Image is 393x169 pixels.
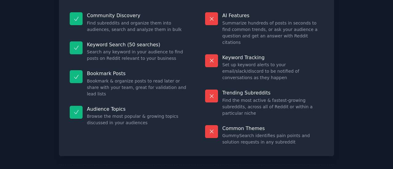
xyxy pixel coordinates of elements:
p: Keyword Tracking [222,54,323,61]
dd: Summarize hundreds of posts in seconds to find common trends, or ask your audience a question and... [222,20,323,46]
dd: Find subreddits and organize them into audiences, search and analyze them in bulk [87,20,188,33]
p: Bookmark Posts [87,70,188,77]
dd: Find the most active & fastest-growing subreddits, across all of Reddit or within a particular niche [222,97,323,117]
dd: Set up keyword alerts to your email/slack/discord to be notified of conversations as they happen [222,62,323,81]
dd: Browse the most popular & growing topics discussed in your audiences [87,113,188,126]
p: Keyword Search (50 searches) [87,41,188,48]
p: Audience Topics [87,106,188,112]
dd: Bookmark & organize posts to read later or share with your team, great for validation and lead lists [87,78,188,97]
dd: GummySearch identifies pain points and solution requests in any subreddit [222,133,323,145]
dd: Search any keyword in your audience to find posts on Reddit relevant to your business [87,49,188,62]
p: Community Discovery [87,12,188,19]
p: Common Themes [222,125,323,132]
p: Trending Subreddits [222,90,323,96]
p: AI Features [222,12,323,19]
